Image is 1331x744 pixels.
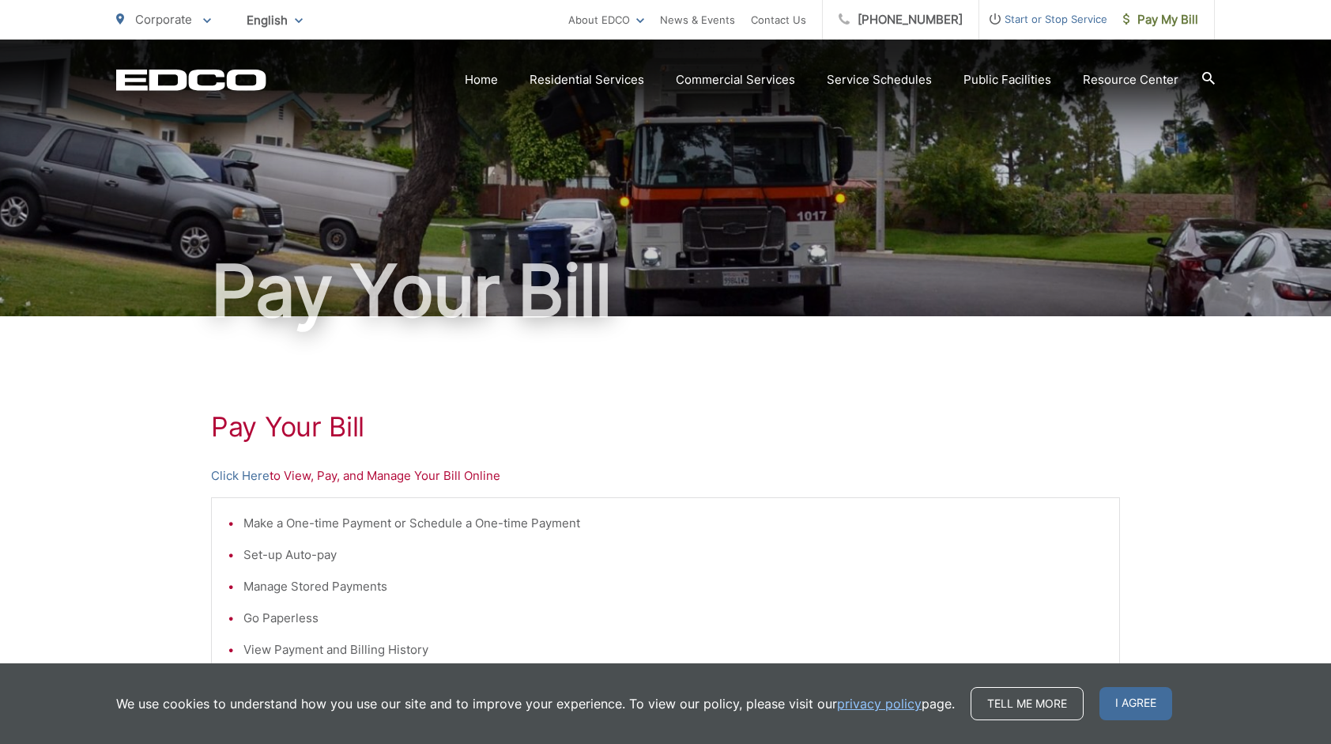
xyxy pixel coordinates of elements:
span: Pay My Bill [1123,10,1198,29]
li: Manage Stored Payments [243,577,1103,596]
a: Click Here [211,466,270,485]
li: Go Paperless [243,609,1103,628]
p: We use cookies to understand how you use our site and to improve your experience. To view our pol... [116,694,955,713]
a: About EDCO [568,10,644,29]
span: Corporate [135,12,192,27]
a: Home [465,70,498,89]
h1: Pay Your Bill [116,251,1215,330]
li: Make a One-time Payment or Schedule a One-time Payment [243,514,1103,533]
a: Service Schedules [827,70,932,89]
a: News & Events [660,10,735,29]
a: Commercial Services [676,70,795,89]
h1: Pay Your Bill [211,411,1120,443]
p: to View, Pay, and Manage Your Bill Online [211,466,1120,485]
span: I agree [1099,687,1172,720]
a: Public Facilities [963,70,1051,89]
a: Tell me more [971,687,1084,720]
a: EDCD logo. Return to the homepage. [116,69,266,91]
a: privacy policy [837,694,922,713]
a: Residential Services [530,70,644,89]
li: View Payment and Billing History [243,640,1103,659]
a: Contact Us [751,10,806,29]
a: Resource Center [1083,70,1178,89]
li: Set-up Auto-pay [243,546,1103,565]
span: English [235,6,315,34]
